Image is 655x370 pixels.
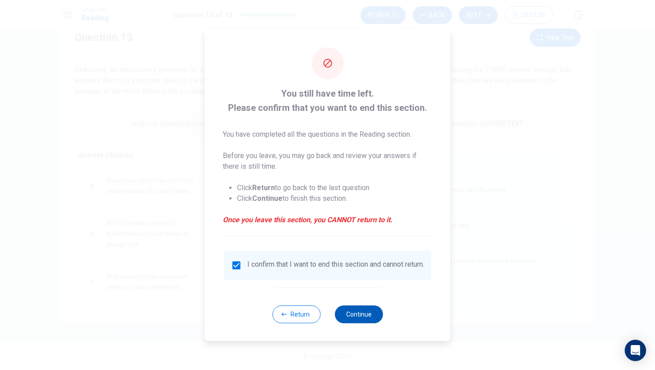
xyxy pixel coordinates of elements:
[247,260,424,271] div: I confirm that I want to end this section and cannot return.
[237,183,433,193] li: Click to go back to the last question
[625,340,646,361] div: Open Intercom Messenger
[252,194,282,203] strong: Continue
[252,183,275,192] strong: Return
[335,305,383,323] button: Continue
[272,305,320,323] button: Return
[237,193,433,204] li: Click to finish this section.
[223,150,433,172] p: Before you leave, you may go back and review your answers if there is still time.
[223,86,433,115] span: You still have time left. Please confirm that you want to end this section.
[223,215,433,225] em: Once you leave this section, you CANNOT return to it.
[223,129,433,140] p: You have completed all the questions in the Reading section.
